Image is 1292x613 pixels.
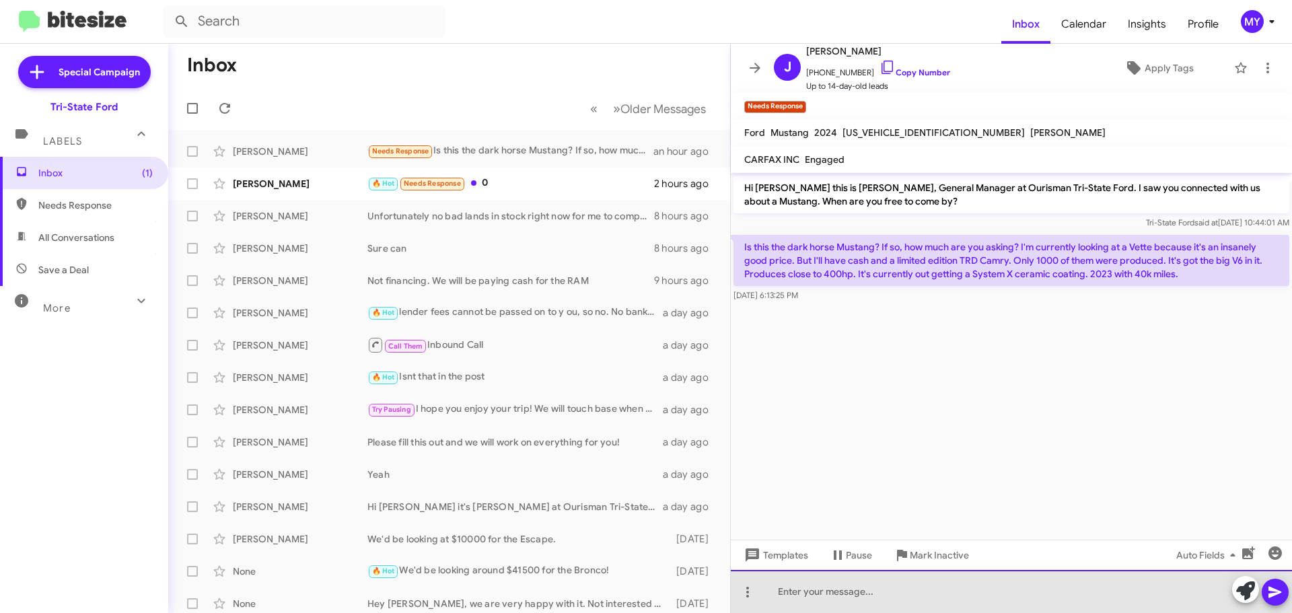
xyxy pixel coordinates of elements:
[372,405,411,414] span: Try Pausing
[583,95,714,122] nav: Page navigation example
[163,5,445,38] input: Search
[1145,56,1194,80] span: Apply Tags
[605,95,714,122] button: Next
[372,147,429,155] span: Needs Response
[654,242,719,255] div: 8 hours ago
[233,565,367,578] div: None
[663,403,719,417] div: a day ago
[654,177,719,190] div: 2 hours ago
[367,242,654,255] div: Sure can
[233,145,367,158] div: [PERSON_NAME]
[367,597,670,610] div: Hey [PERSON_NAME], we are very happy with it. Not interested in selling it at this time. Thanks
[233,274,367,287] div: [PERSON_NAME]
[233,597,367,610] div: None
[880,67,950,77] a: Copy Number
[367,369,663,385] div: Isnt that in the post
[1177,5,1229,44] a: Profile
[367,402,663,417] div: I hope you enjoy your trip! We will touch base when you are home and yuo can come take a look
[663,371,719,384] div: a day ago
[1030,127,1106,139] span: [PERSON_NAME]
[372,179,395,188] span: 🔥 Hot
[233,468,367,481] div: [PERSON_NAME]
[806,79,950,93] span: Up to 14-day-old leads
[805,153,845,166] span: Engaged
[1089,56,1227,80] button: Apply Tags
[744,153,799,166] span: CARFAX INC
[620,102,706,116] span: Older Messages
[784,57,791,78] span: J
[653,145,719,158] div: an hour ago
[233,371,367,384] div: [PERSON_NAME]
[367,305,663,320] div: lender fees cannot be passed on to y ou, so no. No bank fees, just their interest rate
[38,166,153,180] span: Inbox
[367,143,653,159] div: Is this the dark horse Mustang? If so, how much are you asking? I'm currently looking at a Vette ...
[1165,543,1252,567] button: Auto Fields
[18,56,151,88] a: Special Campaign
[744,127,765,139] span: Ford
[1194,217,1218,227] span: said at
[1001,5,1050,44] a: Inbox
[38,199,153,212] span: Needs Response
[733,235,1289,286] p: Is this the dark horse Mustang? If so, how much are you asking? I'm currently looking at a Vette ...
[233,242,367,255] div: [PERSON_NAME]
[1229,10,1277,33] button: MY
[654,209,719,223] div: 8 hours ago
[233,177,367,190] div: [PERSON_NAME]
[1176,543,1241,567] span: Auto Fields
[404,179,461,188] span: Needs Response
[582,95,606,122] button: Previous
[744,101,806,113] small: Needs Response
[59,65,140,79] span: Special Campaign
[770,127,809,139] span: Mustang
[233,306,367,320] div: [PERSON_NAME]
[814,127,837,139] span: 2024
[233,532,367,546] div: [PERSON_NAME]
[663,468,719,481] div: a day ago
[819,543,883,567] button: Pause
[367,209,654,223] div: Unfortunately no bad lands in stock right now for me to compete I appreciate the opportunity
[367,532,670,546] div: We'd be looking at $10000 for the Escape.
[846,543,872,567] span: Pause
[367,468,663,481] div: Yeah
[50,100,118,114] div: Tri-State Ford
[670,565,719,578] div: [DATE]
[806,43,950,59] span: [PERSON_NAME]
[43,302,71,314] span: More
[38,263,89,277] span: Save a Deal
[233,500,367,513] div: [PERSON_NAME]
[663,338,719,352] div: a day ago
[43,135,82,147] span: Labels
[233,338,367,352] div: [PERSON_NAME]
[367,336,663,353] div: Inbound Call
[233,435,367,449] div: [PERSON_NAME]
[1117,5,1177,44] a: Insights
[733,176,1289,213] p: Hi [PERSON_NAME] this is [PERSON_NAME], General Manager at Ourisman Tri-State Ford. I saw you con...
[590,100,598,117] span: «
[367,274,654,287] div: Not financing. We will be paying cash for the RAM
[367,500,663,513] div: Hi [PERSON_NAME] it's [PERSON_NAME] at Ourisman Tri-State Ford. Act fast to take advantage of gre...
[663,306,719,320] div: a day ago
[388,342,423,351] span: Call Them
[187,55,237,76] h1: Inbox
[670,532,719,546] div: [DATE]
[1241,10,1264,33] div: MY
[38,231,114,244] span: All Conversations
[142,166,153,180] span: (1)
[654,274,719,287] div: 9 hours ago
[372,567,395,575] span: 🔥 Hot
[233,403,367,417] div: [PERSON_NAME]
[367,176,654,191] div: 0
[910,543,969,567] span: Mark Inactive
[663,435,719,449] div: a day ago
[1050,5,1117,44] a: Calendar
[372,308,395,317] span: 🔥 Hot
[1146,217,1289,227] span: Tri-State Ford [DATE] 10:44:01 AM
[367,563,670,579] div: We'd be looking around $41500 for the Bronco!
[733,290,798,300] span: [DATE] 6:13:25 PM
[233,209,367,223] div: [PERSON_NAME]
[670,597,719,610] div: [DATE]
